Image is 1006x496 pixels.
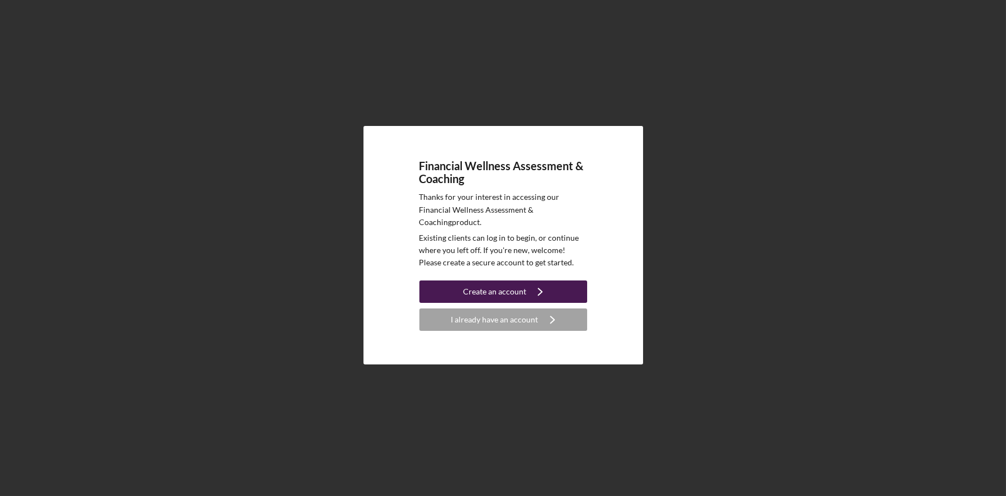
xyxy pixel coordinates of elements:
button: Create an account [419,280,587,303]
p: Thanks for your interest in accessing our Financial Wellness Assessment & Coaching product. [419,191,587,228]
div: I already have an account [451,308,539,331]
div: Create an account [463,280,526,303]
h4: Financial Wellness Assessment & Coaching [419,160,587,185]
p: Existing clients can log in to begin, or continue where you left off. If you're new, welcome! Ple... [419,232,587,269]
a: Create an account [419,280,587,306]
button: I already have an account [419,308,587,331]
